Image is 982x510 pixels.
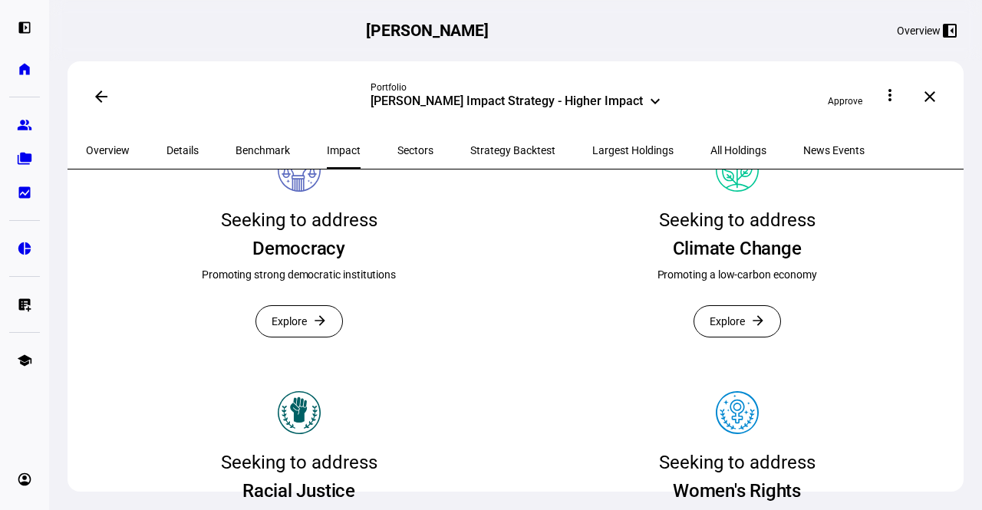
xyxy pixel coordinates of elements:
span: Benchmark [236,145,290,156]
img: Pillar icon [278,391,321,434]
div: Seeking to address [221,204,377,236]
button: Explore [255,305,343,337]
mat-icon: left_panel_close [941,21,959,40]
eth-mat-symbol: school [17,353,32,368]
span: Overview [86,145,130,156]
span: Sectors [397,145,433,156]
span: Explore [272,306,307,337]
span: Impact [327,145,361,156]
div: Seeking to address [659,204,816,236]
span: Details [166,145,199,156]
eth-mat-symbol: left_panel_open [17,20,32,35]
div: Overview [897,25,941,37]
eth-mat-symbol: pie_chart [17,241,32,256]
span: Largest Holdings [592,145,674,156]
div: Seeking to address [659,446,816,479]
a: group [9,110,40,140]
div: Democracy [252,236,345,261]
mat-icon: arrow_forward [312,313,328,328]
a: bid_landscape [9,177,40,208]
span: Approve [828,96,862,107]
eth-mat-symbol: home [17,61,32,77]
mat-icon: close [921,87,939,106]
img: Pillar icon [278,149,321,192]
div: Women's Rights [673,479,801,503]
div: [PERSON_NAME] Impact Strategy - Higher Impact [371,94,643,112]
eth-mat-symbol: group [17,117,32,133]
a: pie_chart [9,233,40,264]
div: Climate Change [673,236,802,261]
eth-mat-symbol: account_circle [17,472,32,487]
div: Racial Justice [242,479,355,503]
h2: [PERSON_NAME] [366,21,489,40]
div: Portfolio [371,81,661,94]
span: All Holdings [710,145,766,156]
eth-mat-symbol: bid_landscape [17,185,32,200]
span: News Events [803,145,865,156]
div: Seeking to address [221,446,377,479]
mat-icon: keyboard_arrow_down [646,92,664,110]
mat-icon: more_vert [881,86,899,104]
eth-mat-symbol: list_alt_add [17,297,32,312]
img: Pillar icon [716,149,759,192]
a: home [9,54,40,84]
button: Overview [885,18,970,43]
eth-mat-symbol: folder_copy [17,151,32,166]
a: folder_copy [9,143,40,174]
button: Explore [694,305,781,337]
mat-icon: arrow_back [92,87,110,106]
mat-icon: arrow_forward [750,313,766,328]
button: Approve [816,89,875,114]
img: Pillar icon [716,391,759,434]
div: Promoting a low-carbon economy [657,267,817,282]
div: Promoting strong democratic institutions [202,267,396,282]
span: Explore [710,306,745,337]
span: Strategy Backtest [470,145,555,156]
